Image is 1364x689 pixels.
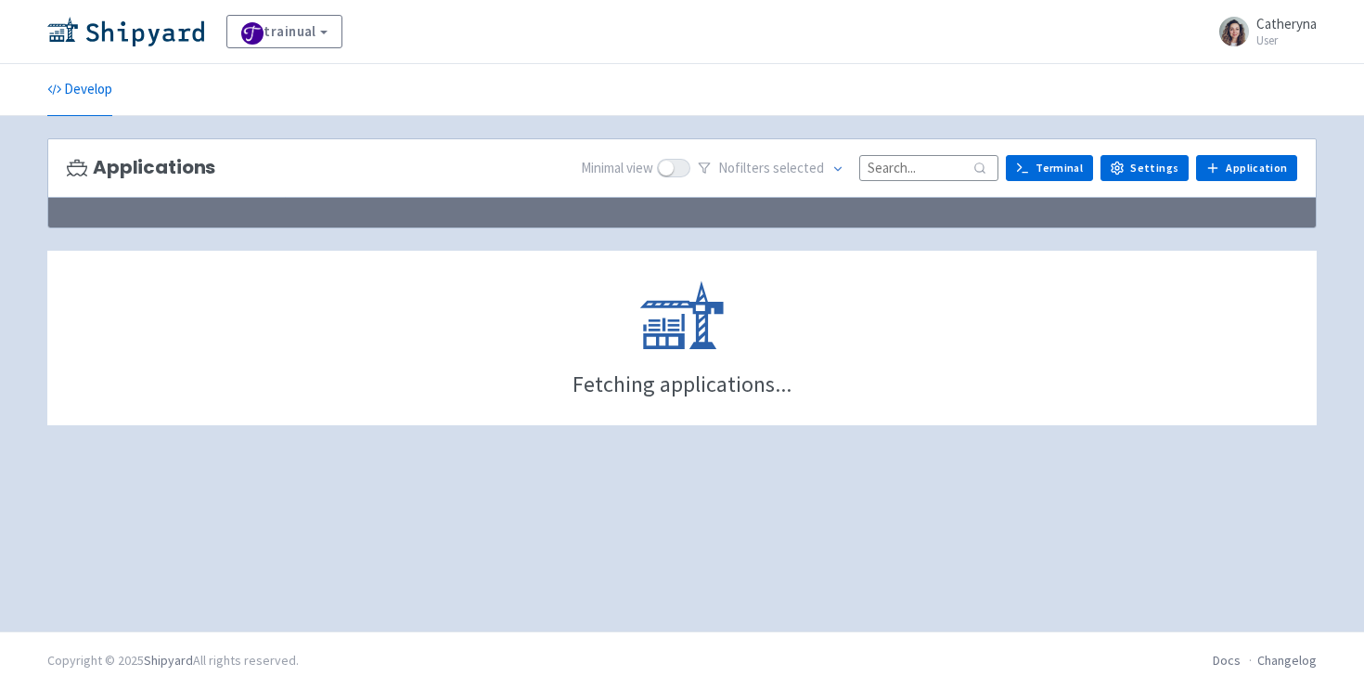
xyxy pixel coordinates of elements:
a: Catheryna User [1208,17,1317,46]
input: Search... [859,155,998,180]
a: Changelog [1257,652,1317,669]
div: Copyright © 2025 All rights reserved. [47,651,299,670]
h3: Applications [67,157,215,178]
a: Settings [1100,155,1189,181]
small: User [1256,34,1317,46]
span: Minimal view [581,158,653,179]
img: Shipyard logo [47,17,204,46]
a: Shipyard [144,652,193,669]
a: Application [1196,155,1297,181]
span: Catheryna [1256,15,1317,32]
div: Fetching applications... [573,373,791,396]
span: No filter s [718,158,824,179]
a: Develop [47,64,112,116]
span: selected [773,159,824,176]
a: trainual [226,15,342,48]
a: Docs [1213,652,1241,669]
a: Terminal [1006,155,1093,181]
